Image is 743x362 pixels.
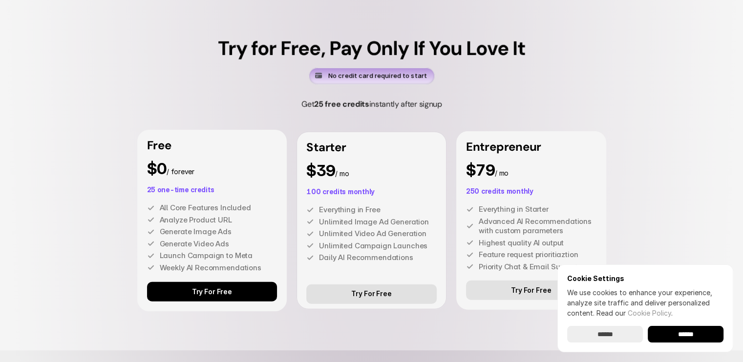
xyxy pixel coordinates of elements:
[160,203,277,213] p: All Core Features Included
[319,229,437,239] p: Unlimited Video Ad Generation
[192,288,232,296] p: Try For Free
[466,281,596,300] a: Try For Free
[306,141,437,153] p: Starter
[479,217,596,236] p: Advanced AI Recommendations with custom parameters
[479,250,596,260] p: Feature request prioritiaztion
[314,99,369,109] span: 25 free credits
[160,215,277,225] p: Analyze Product URL
[466,188,596,195] p: 250 credits monthly
[319,217,437,227] p: Unlimited Image Ad Generation
[147,159,167,178] span: $0
[596,309,673,317] span: Read our .
[160,263,277,273] p: Weekly AI Recommendations
[335,169,349,178] span: / mo
[319,205,437,215] p: Everything in Free
[466,161,495,180] span: $79
[567,287,723,318] p: We use cookies to enhance your experience, analyze site traffic and deliver personalized content.
[97,57,105,64] img: tab_keywords_by_traffic_grey.svg
[160,239,277,249] p: Generate Video Ads
[567,274,723,282] h6: Cookie Settings
[108,58,165,64] div: Keywords by Traffic
[351,290,391,298] p: Try For Free
[27,16,48,23] div: v 4.0.24
[479,238,596,248] p: Highest quality AI output
[147,282,277,302] a: Try For Free
[147,140,277,151] p: Free
[479,204,596,214] p: Everything in Starter
[160,227,277,237] p: Generate Image Ads
[147,186,277,193] p: 25 one-time credits
[466,141,596,153] p: Entrepreneur
[25,25,69,33] div: Domain: [URL]
[479,262,596,272] p: Priority Chat & Email Support
[160,251,277,261] p: Launch Campaign to Meta
[319,253,437,262] p: Daily AI Recommendations
[306,188,437,195] p: 100 credits monthly
[37,58,87,64] div: Domain Overview
[26,57,34,64] img: tab_domain_overview_orange.svg
[306,284,437,304] a: Try For Free
[511,286,551,295] p: Try For Free
[306,161,335,180] span: $39
[495,169,509,177] span: / mo
[147,161,277,177] p: / forever
[218,39,525,58] h5: Try for Free, Pay Only If You Love It
[628,309,671,317] a: Cookie Policy
[16,16,23,23] img: logo_orange.svg
[319,241,437,251] p: Unlimited Campaign Launches
[16,25,23,33] img: website_grey.svg
[259,95,484,114] h5: Get instantly after signup
[328,71,426,81] p: No credit card required to start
